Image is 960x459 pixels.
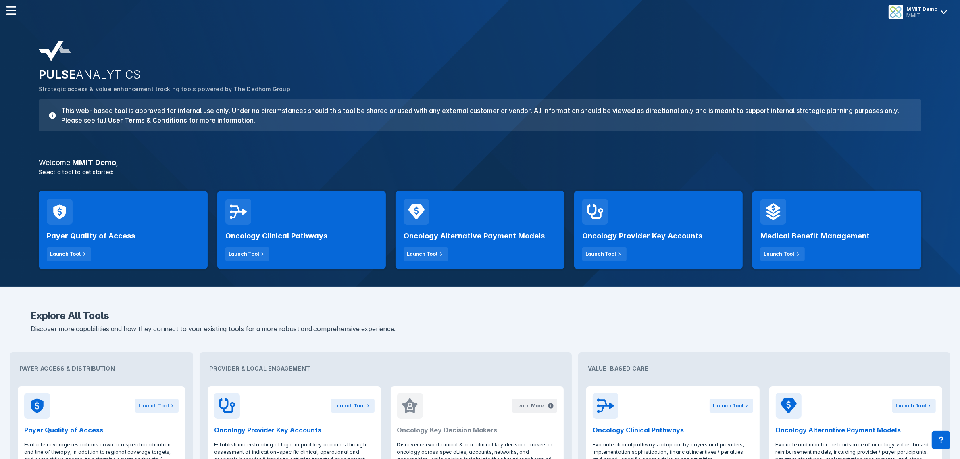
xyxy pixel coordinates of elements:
a: User Terms & Conditions [108,116,187,124]
h2: Oncology Key Decision Makers [397,425,557,435]
button: Learn More [512,399,557,413]
a: Oncology Provider Key AccountsLaunch Tool [574,191,743,269]
div: Provider & Local Engagement [203,355,569,382]
h2: Explore All Tools [31,311,929,321]
h2: Oncology Alternative Payment Models [776,425,936,435]
p: Discover more capabilities and how they connect to your existing tools for a more robust and comp... [31,324,929,334]
div: Launch Tool [895,402,926,409]
h2: Oncology Clinical Pathways [593,425,753,435]
div: Launch Tool [229,250,259,258]
button: Launch Tool [404,247,448,261]
h3: MMIT Demo , [34,159,926,166]
h2: PULSE [39,68,921,81]
button: Launch Tool [710,399,753,413]
h2: Oncology Provider Key Accounts [582,231,702,241]
div: Launch Tool [50,250,81,258]
button: Launch Tool [760,247,805,261]
p: Strategic access & value enhancement tracking tools powered by The Dedham Group [39,85,921,94]
span: Welcome [39,158,70,167]
img: menu button [890,6,902,18]
span: ANALYTICS [76,68,141,81]
div: Launch Tool [334,402,365,409]
button: Launch Tool [582,247,627,261]
div: Launch Tool [764,250,794,258]
img: pulse-analytics-logo [39,41,71,61]
div: Value-Based Care [581,355,947,382]
div: Payer Access & Distribution [13,355,190,382]
div: Launch Tool [585,250,616,258]
button: Launch Tool [331,399,375,413]
a: Oncology Clinical PathwaysLaunch Tool [217,191,386,269]
button: Launch Tool [892,399,936,413]
h2: Oncology Provider Key Accounts [214,425,374,435]
div: Launch Tool [713,402,743,409]
button: Launch Tool [135,399,179,413]
div: MMIT Demo [906,6,937,12]
h2: Payer Quality of Access [47,231,135,241]
div: Learn More [515,402,544,409]
a: Medical Benefit ManagementLaunch Tool [752,191,921,269]
h2: Oncology Clinical Pathways [225,231,327,241]
div: MMIT [906,12,937,18]
div: Launch Tool [138,402,169,409]
h2: Oncology Alternative Payment Models [404,231,545,241]
h2: Payer Quality of Access [24,425,179,435]
button: Launch Tool [47,247,91,261]
h3: This web-based tool is approved for internal use only. Under no circumstances should this tool be... [56,106,912,125]
img: menu--horizontal.svg [6,6,16,15]
div: Launch Tool [407,250,437,258]
h2: Medical Benefit Management [760,231,870,241]
button: Launch Tool [225,247,270,261]
div: Contact Support [932,431,950,449]
a: Payer Quality of AccessLaunch Tool [39,191,208,269]
a: Oncology Alternative Payment ModelsLaunch Tool [396,191,564,269]
p: Select a tool to get started: [34,168,926,176]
